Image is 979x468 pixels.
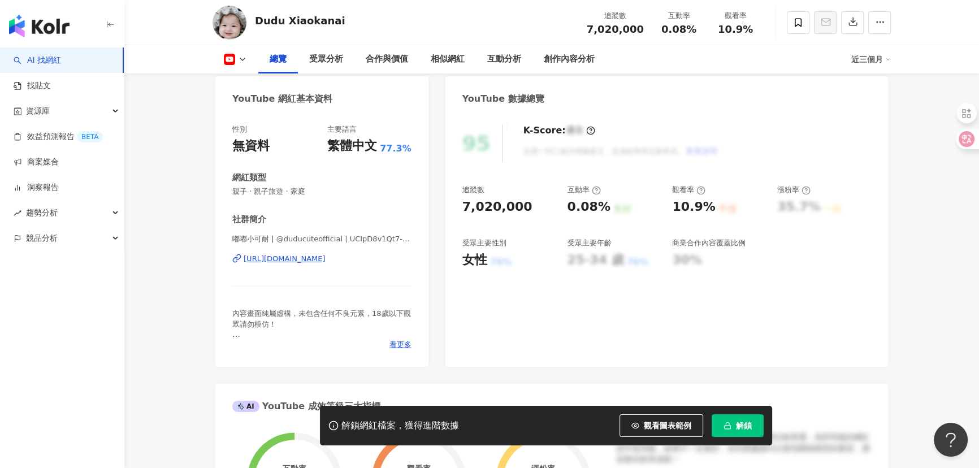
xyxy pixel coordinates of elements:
div: [URL][DOMAIN_NAME] [244,254,326,264]
span: 親子 · 親子旅遊 · 家庭 [232,187,411,197]
div: 社群簡介 [232,214,266,226]
div: 無資料 [232,137,270,155]
div: 商業合作內容覆蓋比例 [672,238,746,248]
div: 繁體中文 [327,137,377,155]
div: YouTube 數據總覽 [462,93,544,105]
div: 合作與價值 [366,53,408,66]
a: 商案媒合 [14,157,59,168]
a: 效益預測報告BETA [14,131,103,142]
span: 7,020,000 [587,23,644,35]
button: 解鎖 [712,414,764,437]
div: 互動分析 [487,53,521,66]
div: Dudu Xiaokanai [255,14,345,28]
span: 觀看圖表範例 [644,421,691,430]
div: 主要語言 [327,124,357,135]
img: KOL Avatar [213,6,246,40]
div: AI [232,401,259,412]
div: 10.9% [672,198,715,216]
div: YouTube 網紅基本資料 [232,93,332,105]
div: 創作內容分析 [544,53,595,66]
div: 受眾分析 [309,53,343,66]
div: 性別 [232,124,247,135]
div: 漲粉率 [777,185,811,195]
span: 競品分析 [26,226,58,251]
span: 資源庫 [26,98,50,124]
div: 受眾主要年齡 [567,238,611,248]
div: 追蹤數 [462,185,484,195]
div: 觀看率 [672,185,705,195]
div: 女性 [462,252,487,269]
div: 該網紅的互動率和漲粉率都不錯，唯獨觀看率比較普通，為同等級的網紅的中低等級，效果不一定會好，但仍然建議可以發包開箱類型的案型，應該會比較有成效！ [617,432,871,465]
span: 嘟嘟小可耐 | @duducuteofficial | UCIpD8v1Qt7-DbSFUumF-ghg [232,234,411,244]
div: 受眾主要性別 [462,238,506,248]
span: 看更多 [389,340,411,350]
div: 觀看率 [714,10,757,21]
div: 互動率 [567,185,600,195]
div: 0.08% [567,198,610,216]
span: 77.3% [380,142,411,155]
span: 解鎖 [736,421,752,430]
div: 總覽 [270,53,287,66]
img: logo [9,15,70,37]
button: 觀看圖表範例 [620,414,703,437]
span: 0.08% [661,24,696,35]
div: 相似網紅 [431,53,465,66]
div: 網紅類型 [232,172,266,184]
span: rise [14,209,21,217]
div: 解鎖網紅檔案，獲得進階數據 [341,420,459,432]
span: 趨勢分析 [26,200,58,226]
a: [URL][DOMAIN_NAME] [232,254,411,264]
div: 7,020,000 [462,198,532,216]
div: 追蹤數 [587,10,644,21]
a: 洞察報告 [14,182,59,193]
div: YouTube 成效等級三大指標 [232,400,380,413]
div: 近三個月 [851,50,891,68]
div: K-Score : [523,124,595,137]
div: 互動率 [657,10,700,21]
span: 10.9% [718,24,753,35]
a: 找貼文 [14,80,51,92]
a: searchAI 找網紅 [14,55,61,66]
